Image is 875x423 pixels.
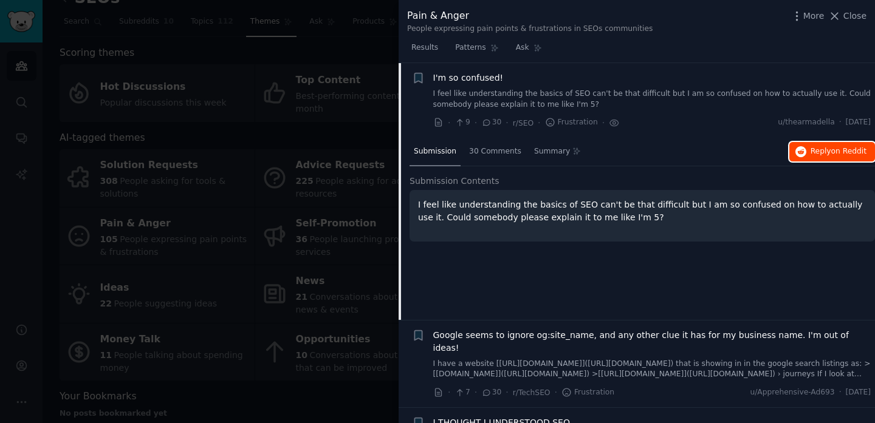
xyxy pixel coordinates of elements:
span: Summary [534,146,570,157]
span: · [506,386,508,399]
button: More [791,10,825,22]
span: Ask [516,42,529,53]
a: Ask [512,38,546,63]
span: 30 [481,387,501,398]
span: · [448,117,450,129]
span: 9 [455,117,470,128]
span: Patterns [455,42,486,53]
div: Pain & Anger [407,8,653,24]
a: Google seems to ignore og:site_name, and any other clue it has for my business name. I'm out of i... [433,329,871,354]
a: Results [407,38,442,63]
button: Replyon Reddit [789,142,875,161]
span: u/Apprehensive-Ad693 [750,387,834,398]
span: 30 [481,117,501,128]
span: · [475,386,477,399]
span: u/thearmadella [778,117,834,128]
span: Results [411,42,438,53]
p: I feel like understanding the basics of SEO can't be that difficult but I am so confused on how t... [418,198,866,224]
span: r/SEO [513,119,534,127]
span: More [803,10,825,22]
span: Close [843,10,866,22]
span: · [538,117,540,129]
span: · [475,117,477,129]
span: [DATE] [846,387,871,398]
span: · [602,117,605,129]
span: 7 [455,387,470,398]
span: r/TechSEO [513,388,551,397]
span: 30 Comments [469,146,521,157]
span: [DATE] [846,117,871,128]
div: People expressing pain points & frustrations in SEOs communities [407,24,653,35]
span: Submission Contents [410,175,499,188]
span: · [555,386,557,399]
span: Frustration [545,117,598,128]
a: I feel like understanding the basics of SEO can't be that difficult but I am so confused on how t... [433,89,871,110]
a: Patterns [451,38,503,63]
span: Submission [414,146,456,157]
span: · [506,117,508,129]
span: · [839,117,842,128]
span: on Reddit [831,147,866,155]
a: I'm so confused! [433,72,504,84]
span: Reply [811,146,866,157]
a: I have a website [[URL][DOMAIN_NAME]]([URL][DOMAIN_NAME]) that is showing in in the google search... [433,359,871,380]
span: Frustration [561,387,614,398]
button: Close [828,10,866,22]
span: · [839,387,842,398]
span: · [448,386,450,399]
